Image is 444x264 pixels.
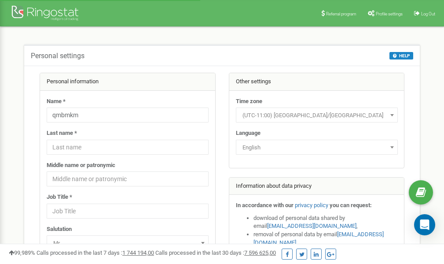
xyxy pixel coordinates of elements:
span: (UTC-11:00) Pacific/Midway [236,108,398,123]
label: Middle name or patronymic [47,161,115,170]
strong: In accordance with our [236,202,294,208]
label: Last name * [47,129,77,138]
input: Name [47,108,209,123]
span: Mr. [47,235,209,250]
label: Language [236,129,261,138]
input: Last name [47,140,209,155]
div: Information about data privacy [229,178,404,195]
h5: Personal settings [31,52,84,60]
label: Time zone [236,97,262,106]
li: download of personal data shared by email , [253,214,398,231]
span: 99,989% [9,249,35,256]
u: 1 744 194,00 [122,249,154,256]
span: Calls processed in the last 30 days : [155,249,276,256]
div: Personal information [40,73,215,91]
strong: you can request: [330,202,372,208]
li: removal of personal data by email , [253,231,398,247]
label: Job Title * [47,193,72,201]
span: Mr. [50,237,205,249]
a: privacy policy [295,202,328,208]
label: Name * [47,97,66,106]
span: English [239,141,395,154]
span: (UTC-11:00) Pacific/Midway [239,109,395,122]
span: Calls processed in the last 7 days : [37,249,154,256]
u: 7 596 625,00 [244,249,276,256]
button: HELP [389,52,413,59]
div: Other settings [229,73,404,91]
label: Salutation [47,225,72,234]
span: Referral program [326,11,356,16]
a: [EMAIL_ADDRESS][DOMAIN_NAME] [267,223,356,229]
span: English [236,140,398,155]
span: Profile settings [376,11,403,16]
input: Middle name or patronymic [47,171,209,186]
div: Open Intercom Messenger [414,214,435,235]
input: Job Title [47,204,209,219]
span: Log Out [421,11,435,16]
